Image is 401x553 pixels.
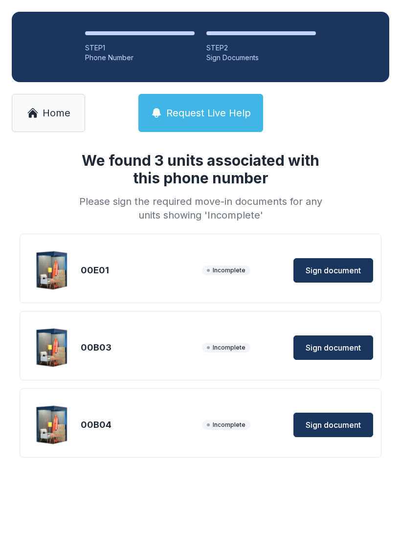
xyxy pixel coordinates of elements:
div: 00E01 [81,264,198,277]
span: Sign document [306,342,361,354]
div: STEP 2 [206,43,316,53]
span: Incomplete [202,343,250,353]
div: STEP 1 [85,43,195,53]
div: 00B04 [81,418,198,432]
div: Phone Number [85,53,195,63]
span: Home [43,106,70,120]
h1: We found 3 units associated with this phone number [75,152,326,187]
span: Incomplete [202,265,250,275]
div: Please sign the required move-in documents for any units showing 'Incomplete' [75,195,326,222]
div: 00B03 [81,341,198,354]
span: Incomplete [202,420,250,430]
span: Request Live Help [166,106,251,120]
div: Sign Documents [206,53,316,63]
span: Sign document [306,265,361,276]
span: Sign document [306,419,361,431]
